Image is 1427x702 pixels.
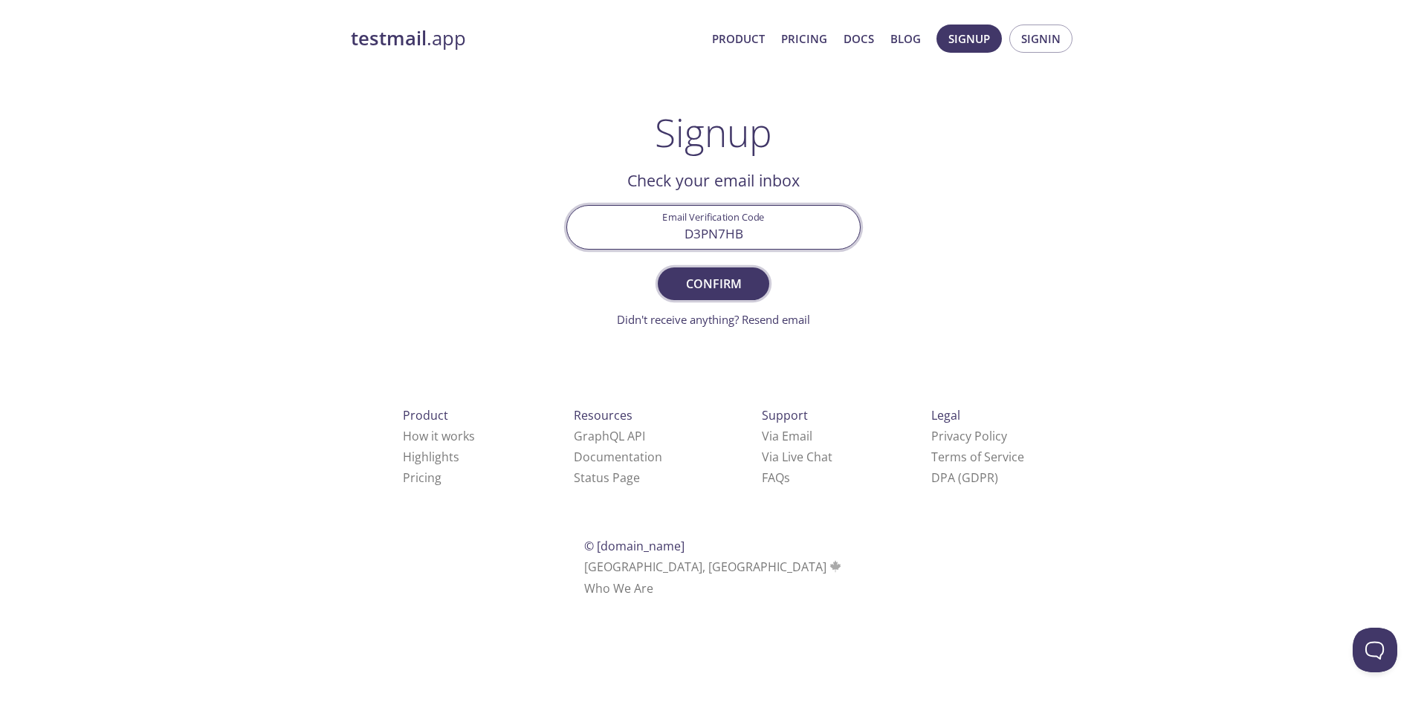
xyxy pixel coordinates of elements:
[762,407,808,423] span: Support
[931,449,1024,465] a: Terms of Service
[762,428,812,444] a: Via Email
[403,449,459,465] a: Highlights
[762,469,790,486] a: FAQ
[351,26,700,51] a: testmail.app
[781,29,827,48] a: Pricing
[574,428,645,444] a: GraphQL API
[403,407,448,423] span: Product
[844,29,874,48] a: Docs
[931,407,960,423] span: Legal
[762,449,832,465] a: Via Live Chat
[1021,29,1061,48] span: Signin
[351,25,427,51] strong: testmail
[948,29,990,48] span: Signup
[403,428,475,444] a: How it works
[584,538,685,554] span: © [DOMAIN_NAME]
[784,469,790,486] span: s
[931,428,1007,444] a: Privacy Policy
[655,110,772,155] h1: Signup
[890,29,921,48] a: Blog
[574,449,662,465] a: Documentation
[574,469,640,486] a: Status Page
[712,29,765,48] a: Product
[1009,25,1072,53] button: Signin
[658,267,769,300] button: Confirm
[574,407,632,423] span: Resources
[617,312,810,327] a: Didn't receive anything? Resend email
[584,580,653,597] a: Who We Are
[674,273,753,294] span: Confirm
[931,469,998,486] a: DPA (GDPR)
[566,168,861,193] h2: Check your email inbox
[403,469,441,486] a: Pricing
[584,559,844,575] span: [GEOGRAPHIC_DATA], [GEOGRAPHIC_DATA]
[1353,628,1397,672] iframe: Help Scout Beacon - Open
[936,25,1002,53] button: Signup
